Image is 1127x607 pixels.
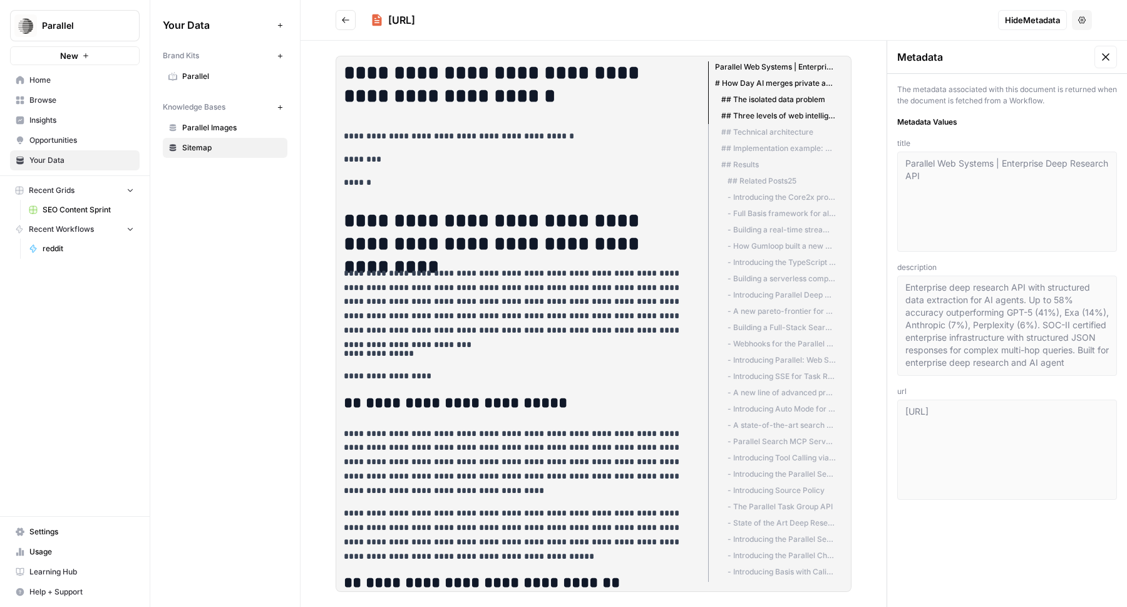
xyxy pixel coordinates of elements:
[10,34,240,385] div: Steven says…
[8,5,32,29] button: go back
[29,224,94,235] span: Recent Workflows
[708,271,836,287] li: - Building a serverless competitive intelligence platform with MCP + Task API
[29,281,195,304] li: Diagnose and get solutions to errors quickly
[708,222,836,238] li: - Building a real-time streaming task manager with Parallel
[29,155,134,166] span: Your Data
[708,433,836,450] li: - Parallel Search MCP Server in Devin
[20,210,68,220] b: Use it to :
[43,243,134,254] span: reddit
[10,110,140,130] a: Insights
[42,19,118,32] span: Parallel
[1005,14,1060,26] span: Hide Metadata
[23,200,140,220] a: SEO Content Sprint
[10,150,140,170] a: Your Data
[905,405,1109,494] textarea: [URL]
[29,185,75,196] span: Recent Grids
[905,157,1109,246] textarea: Parallel Web Systems | Enterprise Deep Research API
[29,526,134,537] span: Settings
[708,564,836,580] li: - Introducing Basis with Calibrated Confidences
[163,101,225,113] span: Knowledge Bases
[10,10,140,41] button: Workspace: Parallel
[708,531,836,547] li: - Introducing the Parallel Search API
[29,546,134,558] span: Usage
[59,410,69,420] button: Gif picker
[708,140,836,157] li: ## Implementation example: Email generation
[897,84,1117,106] div: The metadata associated with this document is returned when the document is fetched from a Workflow.
[388,13,415,28] div: [URL]
[163,66,287,86] a: Parallel
[60,49,78,62] span: New
[708,515,836,531] li: - State of the Art Deep Research APIs
[708,108,836,124] li: ## Three levels of web intelligence
[708,75,836,91] li: # How Day AI merges private and public data for business intelligence
[708,352,836,368] li: - Introducing Parallel: Web Search Infrastructure for AIs
[10,582,140,602] button: Help + Support
[708,466,836,482] li: - Introducing the Parallel Search MCP Server
[10,522,140,542] a: Settings
[10,90,140,110] a: Browse
[61,16,116,28] p: Active [DATE]
[10,181,140,200] button: Recent Grids
[10,562,140,582] a: Learning Hub
[708,189,836,205] li: - Introducing the Core2x processor for improved compute control on the Task API
[29,75,134,86] span: Home
[998,10,1067,30] button: HideMetadata
[20,360,121,368] div: [PERSON_NAME] • 1m ago
[220,5,242,28] div: Close
[708,385,836,401] li: - A new line of advanced processors: Ultra2x, Ultra4x, and Ultra8x
[708,287,836,303] li: - Introducing Parallel Deep Research reports
[29,95,134,106] span: Browse
[20,180,184,202] b: AirOps Copilot is now live in your workflow builder!
[708,336,836,352] li: - Webhooks for the Parallel Task API
[196,5,220,29] button: Home
[14,14,37,37] img: Parallel Logo
[43,204,134,215] span: SEO Content Sprint
[20,326,195,350] div: Give it a try, and stay tuned for exciting updates!
[80,410,90,420] button: Start recording
[708,157,836,173] li: ## Results
[708,205,836,222] li: - Full Basis framework for all Task API processors
[36,7,56,27] img: Profile image for Steven
[10,34,205,358] div: Play videoAirOps Copilot is now live in your workflow builder!Use it to :Improve, debug, and opti...
[29,586,134,598] span: Help + Support
[708,580,836,596] li: - Introducing the Parallel Task API
[163,18,272,33] span: Your Data
[29,115,134,126] span: Insights
[10,220,140,239] button: Recent Workflows
[29,308,195,319] li: Generate prompts and code
[708,238,836,254] li: - How Gumloop built a new AI automation framework with web intelligence as a core node
[708,482,836,499] li: - Introducing Source Policy
[163,138,287,158] a: Sitemap
[10,130,140,150] a: Opportunities
[708,61,836,75] li: Parallel Web Systems | Enterprise Deep Research API
[29,229,195,252] li: Improve, debug, and optimize your workflows
[708,303,836,319] li: - A new pareto-frontier for Deep Research price-performance
[708,254,836,271] li: - Introducing the TypeScript SDK
[708,450,836,466] li: - Introducing Tool Calling via MCP Servers
[10,46,140,65] button: New
[29,255,195,278] li: Understand how workflows work without sifting through prompts
[708,368,836,385] li: - Introducing SSE for Task Runs
[708,417,836,433] li: - A state-of-the-art search API purpose-built for agents
[215,405,235,425] button: Send a message…
[897,386,1117,397] span: url
[905,281,1109,370] textarea: Enterprise deep research API with structured data extraction for AI agents. Up to 58% accuracy ou...
[163,50,199,61] span: Brand Kits
[708,401,836,417] li: - Introducing Auto Mode for the Parallel Task API
[182,142,282,153] span: Sitemap
[182,71,282,82] span: Parallel
[10,542,140,562] a: Usage
[897,117,1117,128] span: Metadata Values
[708,547,836,564] li: - Introducing the Parallel Chat API
[19,410,29,420] button: Upload attachment
[897,262,1117,273] span: description
[897,138,1117,149] span: title
[29,566,134,578] span: Learning Hub
[163,118,287,138] a: Parallel Images
[11,384,240,405] textarea: Message…
[10,70,140,90] a: Home
[708,91,836,108] li: ## The isolated data problem
[23,239,140,259] a: reddit
[708,319,836,336] li: - Building a Full-Stack Search Agent with Parallel and Cerebras
[336,10,356,30] button: Go back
